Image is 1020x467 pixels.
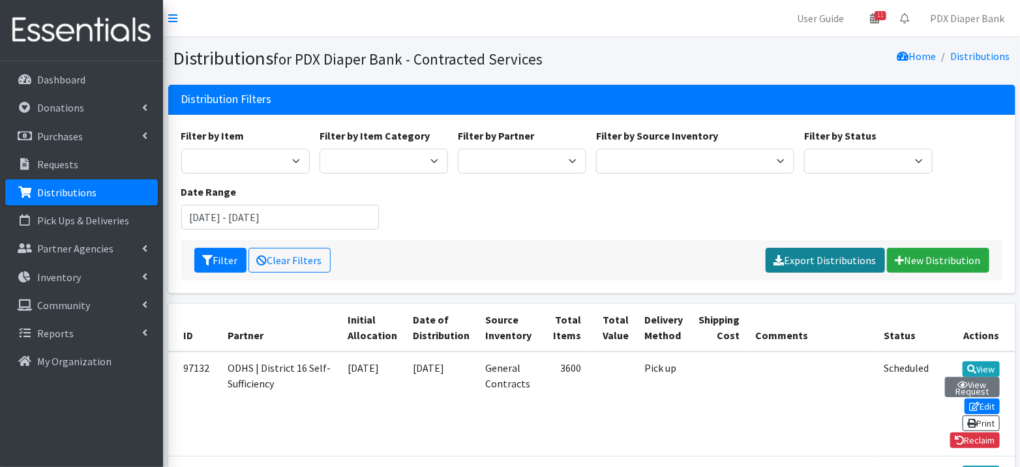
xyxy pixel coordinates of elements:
[406,352,478,457] td: [DATE]
[181,93,272,106] h3: Distribution Filters
[37,214,129,227] p: Pick Ups & Deliveries
[194,248,247,273] button: Filter
[5,264,158,290] a: Inventory
[5,207,158,233] a: Pick Ups & Deliveries
[37,73,85,86] p: Dashboard
[5,67,158,93] a: Dashboard
[804,128,877,143] label: Filter by Status
[181,205,380,230] input: January 1, 2011 - December 31, 2011
[897,50,937,63] a: Home
[860,5,890,31] a: 11
[37,186,97,199] p: Distributions
[950,432,1000,448] a: Reclaim
[274,50,543,68] small: for PDX Diaper Bank - Contracted Services
[173,47,587,70] h1: Distributions
[37,299,90,312] p: Community
[875,11,886,20] span: 11
[963,361,1000,377] a: View
[637,352,691,457] td: Pick up
[920,5,1015,31] a: PDX Diaper Bank
[181,128,245,143] label: Filter by Item
[877,352,937,457] td: Scheduled
[5,292,158,318] a: Community
[181,184,237,200] label: Date Range
[5,235,158,262] a: Partner Agencies
[5,179,158,205] a: Distributions
[887,248,989,273] a: New Distribution
[168,352,220,457] td: 97132
[5,348,158,374] a: My Organization
[37,242,113,255] p: Partner Agencies
[220,352,340,457] td: ODHS | District 16 Self-Sufficiency
[945,377,1000,397] a: View Request
[5,95,158,121] a: Donations
[691,304,748,352] th: Shipping Cost
[5,123,158,149] a: Purchases
[37,355,112,368] p: My Organization
[963,415,1000,431] a: Print
[37,101,84,114] p: Donations
[478,352,540,457] td: General Contracts
[5,151,158,177] a: Requests
[37,271,81,284] p: Inventory
[5,320,158,346] a: Reports
[965,399,1000,414] a: Edit
[406,304,478,352] th: Date of Distribution
[5,8,158,52] img: HumanEssentials
[37,130,83,143] p: Purchases
[37,327,74,340] p: Reports
[637,304,691,352] th: Delivery Method
[951,50,1010,63] a: Distributions
[340,352,406,457] td: [DATE]
[248,248,331,273] a: Clear Filters
[168,304,220,352] th: ID
[458,128,534,143] label: Filter by Partner
[220,304,340,352] th: Partner
[340,304,406,352] th: Initial Allocation
[320,128,430,143] label: Filter by Item Category
[478,304,540,352] th: Source Inventory
[748,304,877,352] th: Comments
[596,128,718,143] label: Filter by Source Inventory
[540,352,590,457] td: 3600
[937,304,1015,352] th: Actions
[877,304,937,352] th: Status
[540,304,590,352] th: Total Items
[590,304,637,352] th: Total Value
[787,5,854,31] a: User Guide
[37,158,78,171] p: Requests
[766,248,885,273] a: Export Distributions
